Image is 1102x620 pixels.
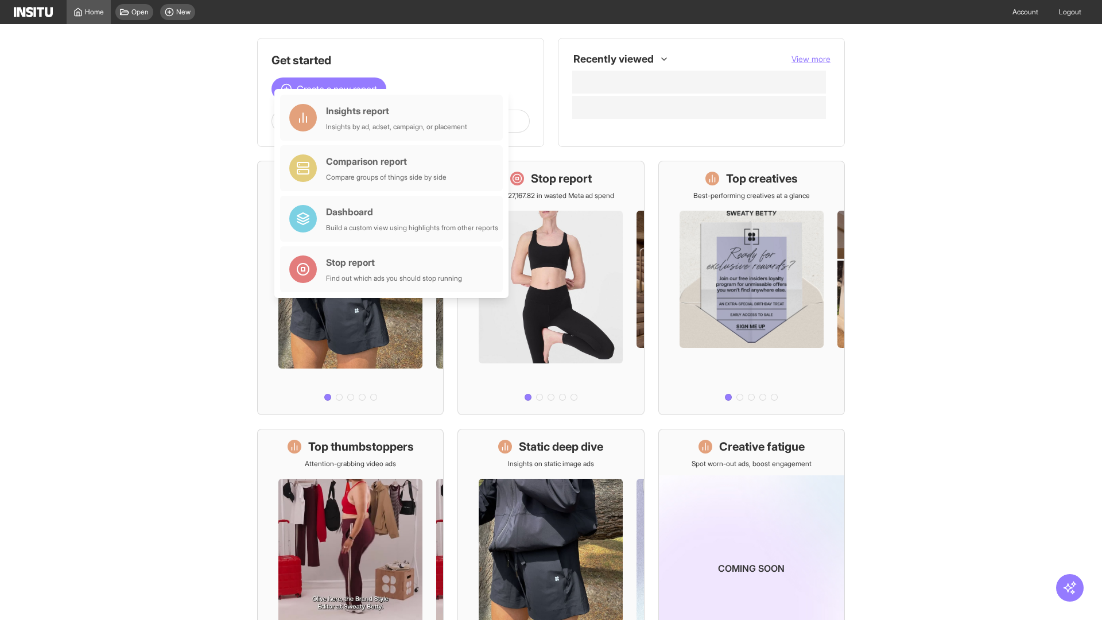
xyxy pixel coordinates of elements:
span: New [176,7,191,17]
p: Insights on static image ads [508,459,594,468]
div: Comparison report [326,154,447,168]
div: Build a custom view using highlights from other reports [326,223,498,232]
div: Compare groups of things side by side [326,173,447,182]
p: Best-performing creatives at a glance [693,191,810,200]
h1: Top creatives [726,170,798,187]
h1: Stop report [531,170,592,187]
span: Create a new report [297,82,377,96]
button: Create a new report [271,77,386,100]
div: Insights report [326,104,467,118]
p: Save £27,167.82 in wasted Meta ad spend [487,191,614,200]
span: View more [791,54,831,64]
span: Open [131,7,149,17]
button: View more [791,53,831,65]
h1: Static deep dive [519,439,603,455]
a: Stop reportSave £27,167.82 in wasted Meta ad spend [457,161,644,415]
img: Logo [14,7,53,17]
span: Home [85,7,104,17]
div: Stop report [326,255,462,269]
h1: Top thumbstoppers [308,439,414,455]
h1: Get started [271,52,530,68]
div: Dashboard [326,205,498,219]
a: Top creativesBest-performing creatives at a glance [658,161,845,415]
a: What's live nowSee all active ads instantly [257,161,444,415]
div: Insights by ad, adset, campaign, or placement [326,122,467,131]
div: Find out which ads you should stop running [326,274,462,283]
p: Attention-grabbing video ads [305,459,396,468]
